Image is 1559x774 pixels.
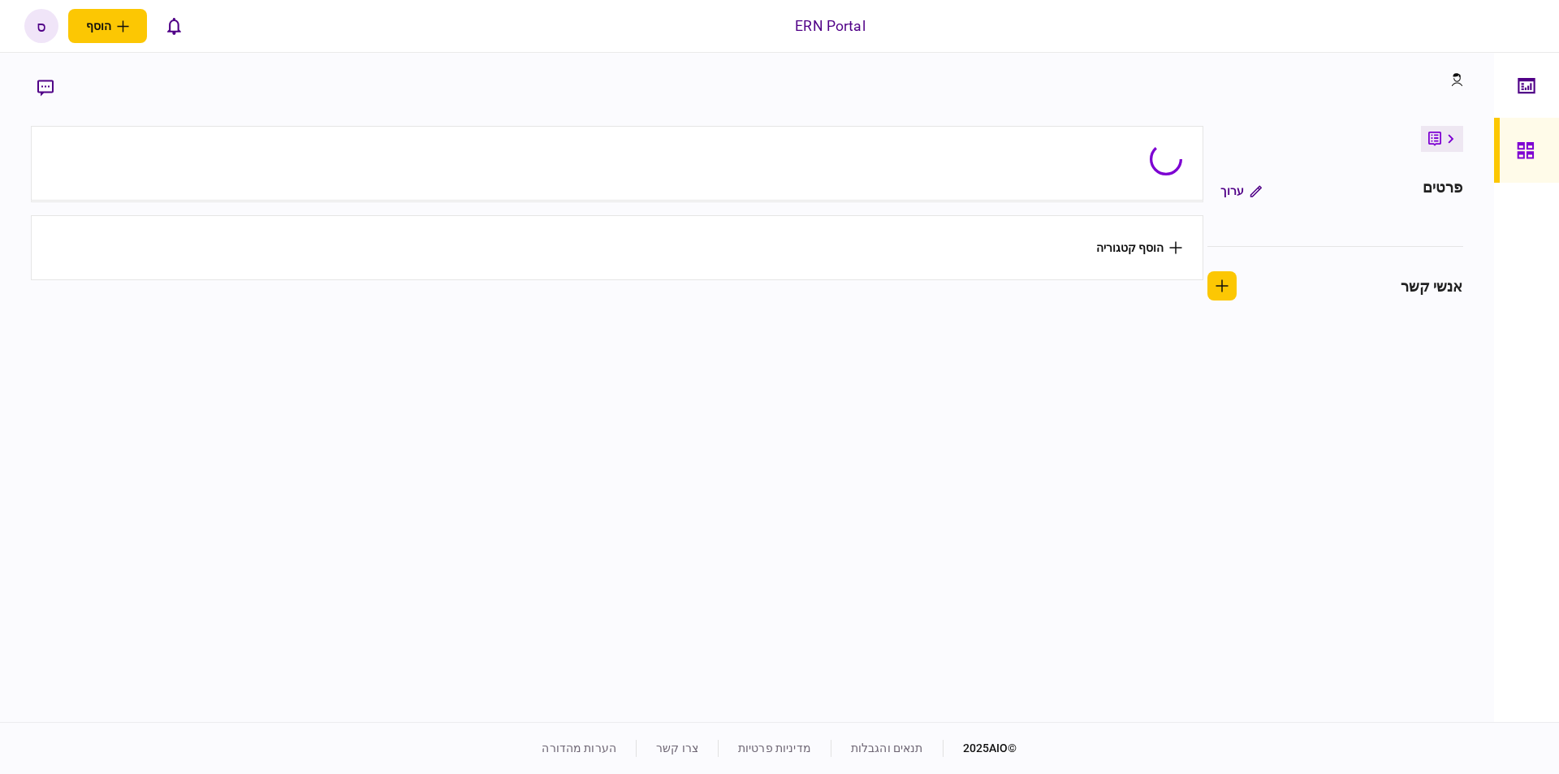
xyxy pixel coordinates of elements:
[157,9,191,43] button: פתח רשימת התראות
[738,742,811,755] a: מדיניות פרטיות
[851,742,923,755] a: תנאים והגבלות
[795,15,865,37] div: ERN Portal
[1423,176,1463,205] div: פרטים
[68,9,147,43] button: פתח תפריט להוספת לקוח
[1096,241,1182,254] button: הוסף קטגוריה
[542,742,616,755] a: הערות מהדורה
[1401,275,1463,297] div: אנשי קשר
[656,742,698,755] a: צרו קשר
[24,9,58,43] button: ס
[1207,176,1275,205] button: ערוך
[943,740,1017,757] div: © 2025 AIO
